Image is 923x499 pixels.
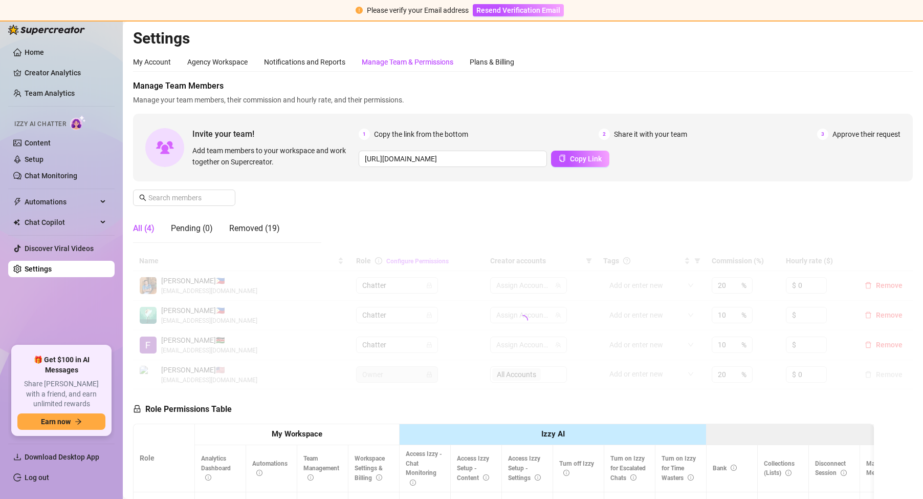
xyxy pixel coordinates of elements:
[508,455,541,482] span: Access Izzy Setup - Settings
[356,7,363,14] span: exclamation-circle
[187,56,248,68] div: Agency Workspace
[457,455,489,482] span: Access Izzy Setup - Content
[13,198,21,206] span: thunderbolt
[17,413,105,430] button: Earn nowarrow-right
[841,470,847,476] span: info-circle
[662,455,696,482] span: Turn on Izzy for Time Wasters
[192,145,355,168] span: Add team members to your workspace and work together on Supercreator.
[133,56,171,68] div: My Account
[139,194,146,201] span: search
[630,474,636,481] span: info-circle
[25,194,97,210] span: Automations
[410,480,416,486] span: info-circle
[25,265,52,273] a: Settings
[376,474,382,481] span: info-circle
[610,455,646,482] span: Turn on Izzy for Escalated Chats
[229,222,280,235] div: Removed (19)
[362,56,453,68] div: Manage Team & Permissions
[476,6,560,14] span: Resend Verification Email
[303,455,339,482] span: Team Management
[832,129,900,140] span: Approve their request
[205,474,211,481] span: info-circle
[264,56,345,68] div: Notifications and Reports
[256,470,262,476] span: info-circle
[570,155,602,163] span: Copy Link
[559,460,594,477] span: Turn off Izzy
[13,219,20,226] img: Chat Copilot
[599,129,610,140] span: 2
[559,155,566,162] span: copy
[359,129,370,140] span: 1
[25,473,49,482] a: Log out
[355,455,385,482] span: Workspace Settings & Billing
[25,155,43,163] a: Setup
[13,453,21,461] span: download
[866,460,901,477] span: Mass Message
[307,474,314,481] span: info-circle
[134,424,195,492] th: Role
[470,56,514,68] div: Plans & Billing
[614,129,687,140] span: Share it with your team
[133,94,913,106] span: Manage your team members, their commission and hourly rate, and their permissions.
[133,222,155,235] div: All (4)
[25,139,51,147] a: Content
[473,4,564,16] button: Resend Verification Email
[367,5,469,16] div: Please verify your Email address
[41,418,71,426] span: Earn now
[272,429,322,439] strong: My Workspace
[133,80,913,92] span: Manage Team Members
[133,29,913,48] h2: Settings
[406,450,442,487] span: Access Izzy - Chat Monitoring
[171,222,213,235] div: Pending (0)
[25,65,106,81] a: Creator Analytics
[688,474,694,481] span: info-circle
[17,355,105,375] span: 🎁 Get $100 in AI Messages
[541,429,565,439] strong: Izzy AI
[785,470,792,476] span: info-circle
[25,48,44,56] a: Home
[25,214,97,231] span: Chat Copilot
[563,470,569,476] span: info-circle
[25,244,94,253] a: Discover Viral Videos
[148,192,221,203] input: Search members
[201,455,231,482] span: Analytics Dashboard
[713,465,737,472] span: Bank
[518,315,528,325] span: loading
[192,128,359,140] span: Invite your team!
[535,474,541,481] span: info-circle
[8,25,85,35] img: logo-BBDzfeDw.svg
[70,115,86,130] img: AI Chatter
[551,151,609,167] button: Copy Link
[14,119,66,129] span: Izzy AI Chatter
[731,465,737,471] span: info-circle
[374,129,468,140] span: Copy the link from the bottom
[483,474,489,481] span: info-circle
[133,405,141,413] span: lock
[817,129,828,140] span: 3
[25,453,99,461] span: Download Desktop App
[25,89,75,97] a: Team Analytics
[252,460,288,477] span: Automations
[17,379,105,409] span: Share [PERSON_NAME] with a friend, and earn unlimited rewards
[133,403,232,415] h5: Role Permissions Table
[764,460,795,477] span: Collections (Lists)
[25,172,77,180] a: Chat Monitoring
[815,460,847,477] span: Disconnect Session
[75,418,82,425] span: arrow-right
